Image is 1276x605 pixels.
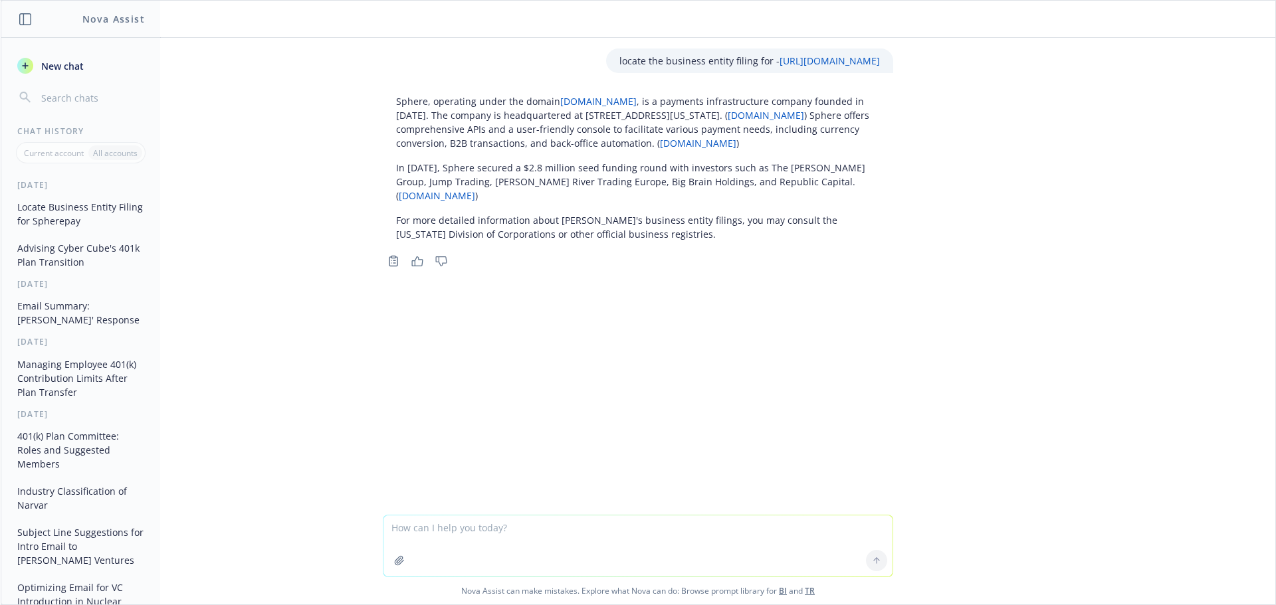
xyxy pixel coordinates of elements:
[1,408,160,420] div: [DATE]
[560,95,637,108] a: [DOMAIN_NAME]
[619,54,880,68] p: locate the business entity filing for -
[779,585,787,596] a: BI
[396,94,880,150] p: Sphere, operating under the domain , is a payments infrastructure company founded in [DATE]. The ...
[805,585,815,596] a: TR
[1,278,160,290] div: [DATE]
[39,59,84,73] span: New chat
[728,109,804,122] a: [DOMAIN_NAME]
[12,295,150,331] button: Email Summary: [PERSON_NAME]' Response
[1,126,160,137] div: Chat History
[6,577,1270,604] span: Nova Assist can make mistakes. Explore what Nova can do: Browse prompt library for and
[12,54,150,78] button: New chat
[12,237,150,273] button: Advising Cyber Cube's 401k Plan Transition
[12,353,150,403] button: Managing Employee 401(k) Contribution Limits After Plan Transfer
[82,12,145,26] h1: Nova Assist
[12,521,150,571] button: Subject Line Suggestions for Intro Email to [PERSON_NAME] Ventures
[399,189,475,202] a: [DOMAIN_NAME]
[12,480,150,516] button: Industry Classification of Narvar
[1,336,160,347] div: [DATE]
[396,213,880,241] p: For more detailed information about [PERSON_NAME]'s business entity filings, you may consult the ...
[780,54,880,67] a: [URL][DOMAIN_NAME]
[396,161,880,203] p: In [DATE], Sphere secured a $2.8 million seed funding round with investors such as The [PERSON_NA...
[93,147,138,159] p: All accounts
[431,252,452,270] button: Thumbs down
[1,179,160,191] div: [DATE]
[24,147,84,159] p: Current account
[12,196,150,232] button: Locate Business Entity Filing for Spherepay
[39,88,144,107] input: Search chats
[660,137,736,149] a: [DOMAIN_NAME]
[12,425,150,475] button: 401(k) Plan Committee: Roles and Suggested Members
[387,255,399,267] svg: Copy to clipboard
